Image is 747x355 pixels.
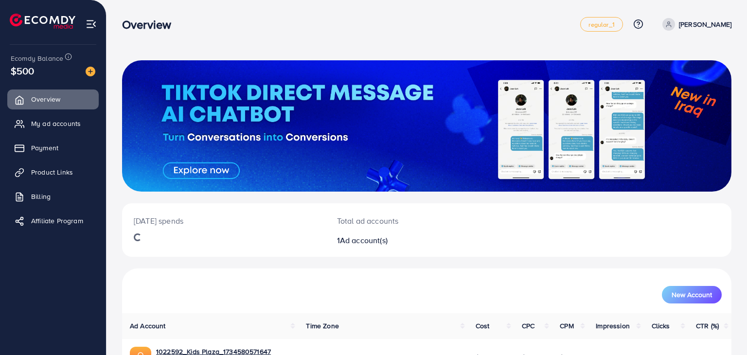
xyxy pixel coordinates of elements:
[31,94,60,104] span: Overview
[31,119,81,128] span: My ad accounts
[31,167,73,177] span: Product Links
[662,286,722,303] button: New Account
[588,21,614,28] span: regular_1
[11,53,63,63] span: Ecomdy Balance
[696,321,719,331] span: CTR (%)
[11,64,35,78] span: $500
[134,215,314,227] p: [DATE] spends
[86,67,95,76] img: image
[522,321,534,331] span: CPC
[31,192,51,201] span: Billing
[476,321,490,331] span: Cost
[31,143,58,153] span: Payment
[337,215,466,227] p: Total ad accounts
[7,162,99,182] a: Product Links
[658,18,731,31] a: [PERSON_NAME]
[337,236,466,245] h2: 1
[7,114,99,133] a: My ad accounts
[130,321,166,331] span: Ad Account
[86,18,97,30] img: menu
[596,321,630,331] span: Impression
[306,321,338,331] span: Time Zone
[7,187,99,206] a: Billing
[7,89,99,109] a: Overview
[7,211,99,231] a: Affiliate Program
[122,18,179,32] h3: Overview
[10,14,75,29] img: logo
[580,17,622,32] a: regular_1
[340,235,388,246] span: Ad account(s)
[7,138,99,158] a: Payment
[679,18,731,30] p: [PERSON_NAME]
[31,216,83,226] span: Affiliate Program
[652,321,670,331] span: Clicks
[672,291,712,298] span: New Account
[560,321,573,331] span: CPM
